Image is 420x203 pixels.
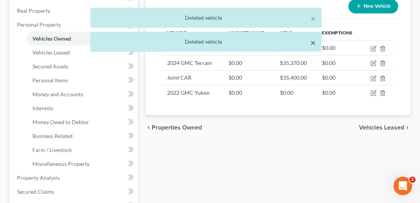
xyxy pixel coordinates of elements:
[32,160,90,167] span: Miscellaneous Property
[161,85,222,100] td: 2022 GMC Yukon
[161,56,222,70] td: 2024 GMC Terrain
[26,157,138,171] a: Miscellaneous Property
[222,85,274,100] td: $0.00
[394,177,412,195] iframe: Intercom live chat
[97,14,316,22] div: Deleted vehicle
[310,38,316,47] button: ×
[32,133,73,139] span: Business Related
[32,91,83,97] span: Money and Accounts
[316,70,362,85] td: $0.00
[32,63,68,70] span: Secured Assets
[155,7,212,17] div: Vehicles Owned
[410,177,416,183] span: 2
[26,60,138,73] a: Secured Assets
[11,185,138,199] a: Secured Claims
[17,7,50,14] span: Real Property
[316,56,362,70] td: $0.00
[316,85,362,100] td: $0.00
[32,119,89,125] span: Money Owed to Debtor
[274,85,316,100] td: $0.00
[359,125,405,131] span: Vehicles Leased
[32,77,68,84] span: Personal Items
[26,143,138,157] a: Farm / Livestock
[26,87,138,101] a: Money and Accounts
[146,125,202,131] button: chevron_left Properties Owned
[274,70,316,85] td: $35,400.00
[152,125,202,131] span: Properties Owned
[17,188,54,195] span: Secured Claims
[26,101,138,115] a: Interests
[32,105,53,111] span: Interests
[17,174,60,181] span: Property Analysis
[97,38,316,46] div: Deleted vehicle
[222,56,274,70] td: $0.00
[359,125,411,131] button: Vehicles Leased chevron_right
[26,73,138,87] a: Personal Items
[222,70,274,85] td: $0.00
[310,14,316,23] button: ×
[161,70,222,85] td: Joint CAR
[405,125,411,131] i: chevron_right
[146,125,152,131] i: chevron_left
[274,56,316,70] td: $35,370.00
[26,129,138,143] a: Business Related
[26,115,138,129] a: Money Owed to Debtor
[11,171,138,185] a: Property Analysis
[32,147,72,153] span: Farm / Livestock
